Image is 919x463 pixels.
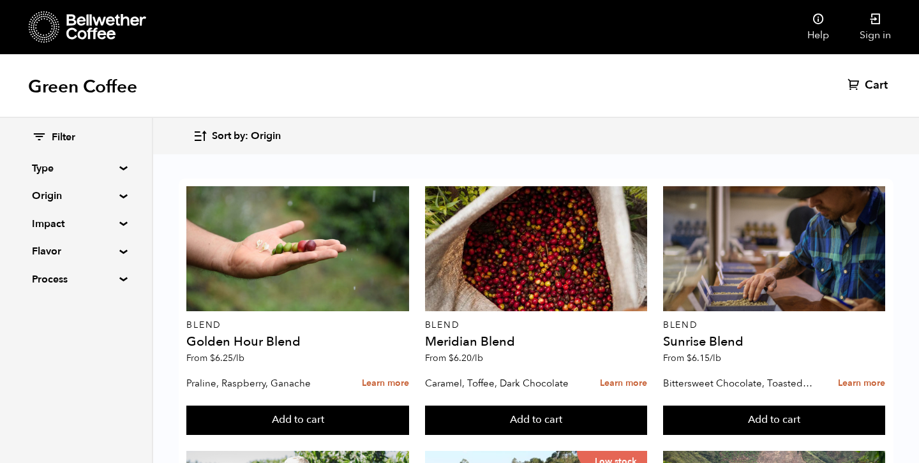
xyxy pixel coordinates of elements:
span: Filter [52,131,75,145]
a: Learn more [600,370,647,397]
summary: Flavor [32,244,120,259]
h4: Golden Hour Blend [186,335,408,348]
bdi: 6.15 [687,352,721,364]
button: Add to cart [663,406,885,435]
button: Add to cart [425,406,647,435]
span: /lb [472,352,483,364]
button: Sort by: Origin [193,121,281,151]
p: Blend [186,321,408,330]
h4: Sunrise Blend [663,335,885,348]
a: Learn more [838,370,885,397]
bdi: 6.25 [210,352,244,364]
span: From [425,352,483,364]
span: /lb [710,352,721,364]
span: Cart [865,78,888,93]
p: Blend [425,321,647,330]
span: $ [449,352,454,364]
summary: Process [32,272,120,287]
span: $ [687,352,692,364]
p: Caramel, Toffee, Dark Chocolate [425,374,576,393]
summary: Type [32,161,120,176]
p: Blend [663,321,885,330]
summary: Origin [32,188,120,203]
summary: Impact [32,216,120,231]
h1: Green Coffee [28,75,137,98]
span: $ [210,352,215,364]
button: Add to cart [186,406,408,435]
p: Bittersweet Chocolate, Toasted Marshmallow, Candied Orange, Praline [663,374,814,393]
h4: Meridian Blend [425,335,647,348]
p: Praline, Raspberry, Ganache [186,374,338,393]
a: Cart [848,78,891,93]
span: /lb [233,352,244,364]
span: From [186,352,244,364]
bdi: 6.20 [449,352,483,364]
span: Sort by: Origin [212,129,281,143]
span: From [663,352,721,364]
a: Learn more [362,370,409,397]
